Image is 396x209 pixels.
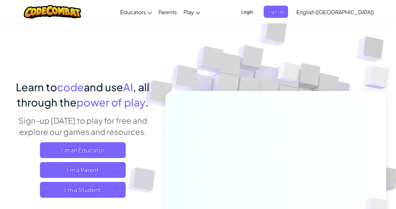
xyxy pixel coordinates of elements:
[40,142,126,158] a: I'm an Educator
[10,115,155,137] p: Sign-up [DATE] to play for free and explore our games and resources.
[24,5,82,19] img: CodeCombat logo
[264,6,288,18] button: Sign Up
[77,96,145,109] span: power of play
[84,80,123,94] span: and use
[180,3,203,21] a: Play
[16,80,57,94] span: Learn to
[117,3,155,21] a: Educators
[265,49,313,99] img: Overlap cubes
[123,80,133,94] span: AI
[296,9,374,16] span: English ([GEOGRAPHIC_DATA])
[57,80,84,94] span: code
[237,6,257,18] button: Login
[293,3,377,21] a: English ([GEOGRAPHIC_DATA])
[40,182,126,198] button: I'm a Student
[183,9,194,16] span: Play
[145,96,148,109] span: .
[155,3,180,21] a: Parents
[120,9,146,16] span: Educators
[40,162,126,178] a: I'm a Parent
